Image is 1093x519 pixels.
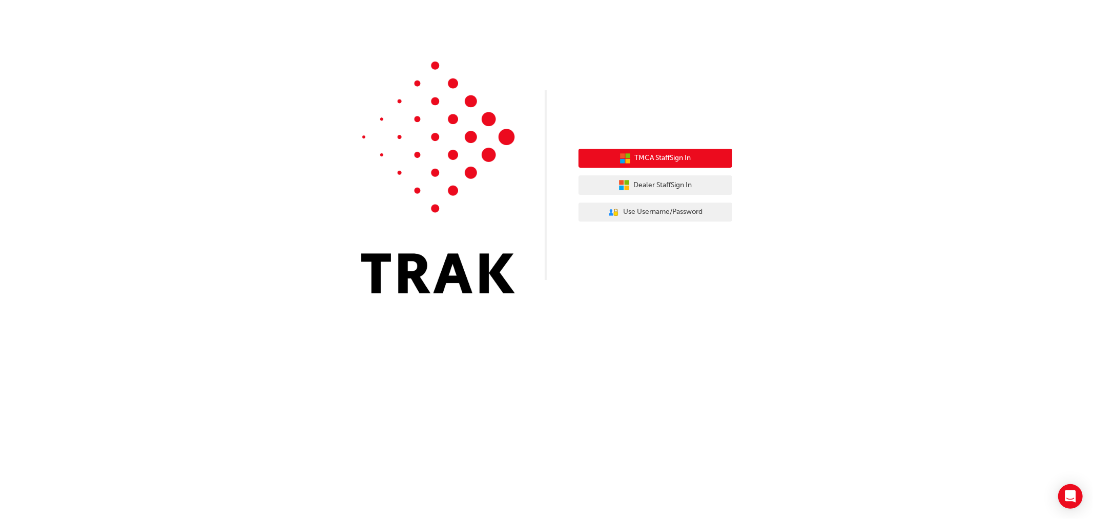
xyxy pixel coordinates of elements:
[634,179,692,191] span: Dealer Staff Sign In
[623,206,703,218] span: Use Username/Password
[635,152,691,164] span: TMCA Staff Sign In
[579,149,732,168] button: TMCA StaffSign In
[579,203,732,222] button: Use Username/Password
[579,175,732,195] button: Dealer StaffSign In
[361,62,515,293] img: Trak
[1058,484,1083,509] div: Open Intercom Messenger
